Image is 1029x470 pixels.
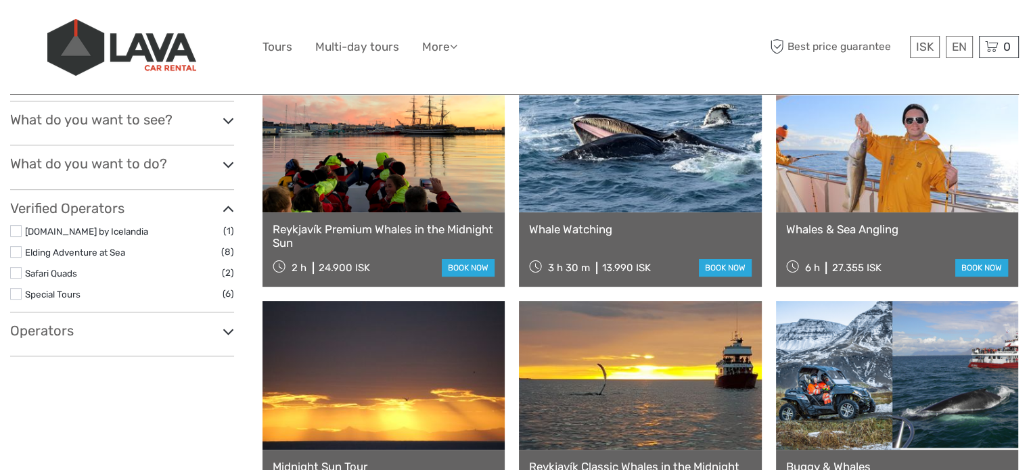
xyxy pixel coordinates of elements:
[804,262,819,274] span: 6 h
[946,36,973,58] div: EN
[221,244,234,260] span: (8)
[222,265,234,281] span: (2)
[1001,40,1013,53] span: 0
[422,37,457,57] a: More
[831,262,881,274] div: 27.355 ISK
[442,259,495,277] a: book now
[602,262,651,274] div: 13.990 ISK
[273,222,495,250] a: Reykjavík Premium Whales in the Midnight Sun
[25,289,81,300] a: Special Tours
[25,226,148,237] a: [DOMAIN_NAME] by Icelandia
[262,37,292,57] a: Tours
[699,259,752,277] a: book now
[786,222,1008,236] a: Whales & Sea Angling
[548,262,590,274] span: 3 h 30 m
[10,200,234,216] h3: Verified Operators
[47,19,196,76] img: 523-13fdf7b0-e410-4b32-8dc9-7907fc8d33f7_logo_big.jpg
[955,259,1008,277] a: book now
[319,262,370,274] div: 24.900 ISK
[916,40,934,53] span: ISK
[767,36,907,58] span: Best price guarantee
[315,37,399,57] a: Multi-day tours
[292,262,306,274] span: 2 h
[529,222,751,236] a: Whale Watching
[10,323,234,339] h3: Operators
[25,247,125,258] a: Elding Adventure at Sea
[25,268,77,279] a: Safari Quads
[10,156,234,172] h3: What do you want to do?
[223,286,234,302] span: (6)
[10,112,234,128] h3: What do you want to see?
[223,223,234,239] span: (1)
